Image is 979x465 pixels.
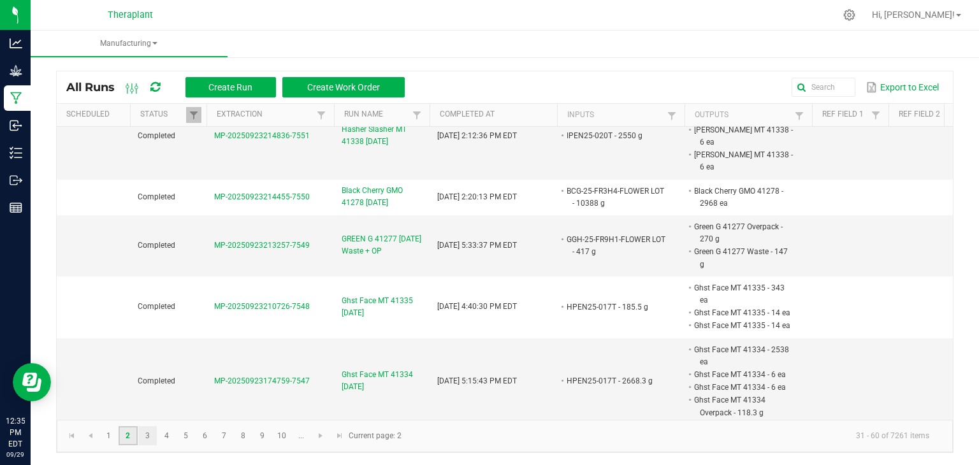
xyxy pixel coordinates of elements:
button: Export to Excel [863,76,942,98]
span: Manufacturing [31,38,228,49]
span: Completed [138,302,175,311]
a: Filter [664,108,679,124]
li: Green G 41277 Waste - 147 g [692,245,793,270]
span: Go to the next page [315,431,326,441]
a: Filter [409,107,424,123]
a: Page 6 [196,426,214,445]
a: Page 9 [253,426,272,445]
span: [DATE] 2:20:13 PM EDT [437,192,517,201]
iframe: Resource center [13,363,51,401]
inline-svg: Grow [10,64,22,77]
li: BCG-25-FR3H4-FLOWER LOT - 10388 g [565,185,665,210]
a: StatusSortable [140,110,185,120]
span: Go to the previous page [85,431,96,441]
kendo-pager-info: 31 - 60 of 7261 items [409,426,939,447]
li: [PERSON_NAME] MT 41338 - 6 ea [692,148,793,173]
a: ScheduledSortable [66,110,125,120]
a: Page 3 [138,426,157,445]
span: MP-20250923213257-7549 [214,241,310,250]
li: GGH-25-FR9H1-FLOWER LOT - 417 g [565,233,665,258]
a: Page 5 [177,426,195,445]
a: Filter [868,107,883,123]
span: GREEN G 41277 [DATE] Waste + OP [342,233,422,257]
span: Completed [138,131,175,140]
span: Black Cherry GMO 41278 [DATE] [342,185,422,209]
a: Page 8 [234,426,252,445]
a: Run NameSortable [344,110,409,120]
span: [DATE] 4:40:30 PM EDT [437,302,517,311]
th: Inputs [557,104,685,127]
p: 09/29 [6,450,25,459]
a: Page 11 [292,426,310,445]
span: Theraplant [108,10,153,20]
li: Ghst Face MT 41335 - 343 ea [692,282,793,306]
a: Filter [314,107,329,123]
li: HPEN25-017T - 2668.3 g [565,375,665,387]
input: Search [792,78,855,97]
p: 12:35 PM EDT [6,415,25,450]
span: [DATE] 5:33:37 PM EDT [437,241,517,250]
li: Ghst Face MT 41334 - 2538 ea [692,343,793,368]
a: Page 4 [157,426,176,445]
span: Ghst Face MT 41334 [DATE] [342,369,422,393]
a: Ref Field 1Sortable [822,110,867,120]
th: Outputs [685,104,812,127]
li: Ghst Face MT 41335 - 14 ea [692,306,793,319]
li: Ghst Face MT 41334 Overpack - 118.3 g [692,394,793,418]
button: Create Work Order [282,77,405,97]
inline-svg: Inbound [10,119,22,132]
a: Ref Field 2Sortable [899,110,944,120]
span: [DATE] 5:15:43 PM EDT [437,376,517,385]
span: Hasher Slasher MT 41338 [DATE] [342,124,422,148]
a: Page 7 [215,426,233,445]
a: Manufacturing [31,31,228,57]
button: Create Run [185,77,276,97]
li: IPEN25-020T - 2550 g [565,129,665,142]
inline-svg: Reports [10,201,22,214]
div: All Runs [66,76,414,98]
span: MP-20250923214455-7550 [214,192,310,201]
li: Ghst Face MT 41334 - 6 ea [692,381,793,394]
li: Ghst Face MT 41335 - 14 ea [692,319,793,332]
span: MP-20250923214836-7551 [214,131,310,140]
inline-svg: Outbound [10,174,22,187]
div: Manage settings [841,9,857,21]
span: Completed [138,192,175,201]
a: Page 1 [99,426,118,445]
span: MP-20250923174759-7547 [214,376,310,385]
li: Ghst Face MT 41334 - 6 ea [692,368,793,381]
span: Completed [138,376,175,385]
a: Filter [186,107,201,123]
li: [PERSON_NAME] MT 41338 - 6 ea [692,124,793,148]
span: Ghst Face MT 41335 [DATE] [342,295,422,319]
a: Go to the last page [330,426,349,445]
span: Go to the first page [67,431,77,441]
inline-svg: Inventory [10,147,22,159]
span: MP-20250923210726-7548 [214,302,310,311]
span: Create Work Order [307,82,380,92]
a: Page 10 [273,426,291,445]
span: Go to the last page [335,431,345,441]
li: Black Cherry GMO 41278 - 2968 ea [692,185,793,210]
li: HPEN25-017T - 185.5 g [565,301,665,313]
a: ExtractionSortable [217,110,313,120]
a: Go to the first page [62,426,81,445]
a: Completed AtSortable [440,110,552,120]
inline-svg: Analytics [10,37,22,50]
li: Green G 41277 Overpack - 270 g [692,220,793,245]
span: Create Run [208,82,252,92]
a: Filter [792,108,807,124]
a: Go to the previous page [81,426,99,445]
a: Go to the next page [312,426,330,445]
a: Page 2 [119,426,137,445]
inline-svg: Manufacturing [10,92,22,104]
span: Completed [138,241,175,250]
kendo-pager: Current page: 2 [57,420,953,452]
span: Hi, [PERSON_NAME]! [872,10,955,20]
span: [DATE] 2:12:36 PM EDT [437,131,517,140]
